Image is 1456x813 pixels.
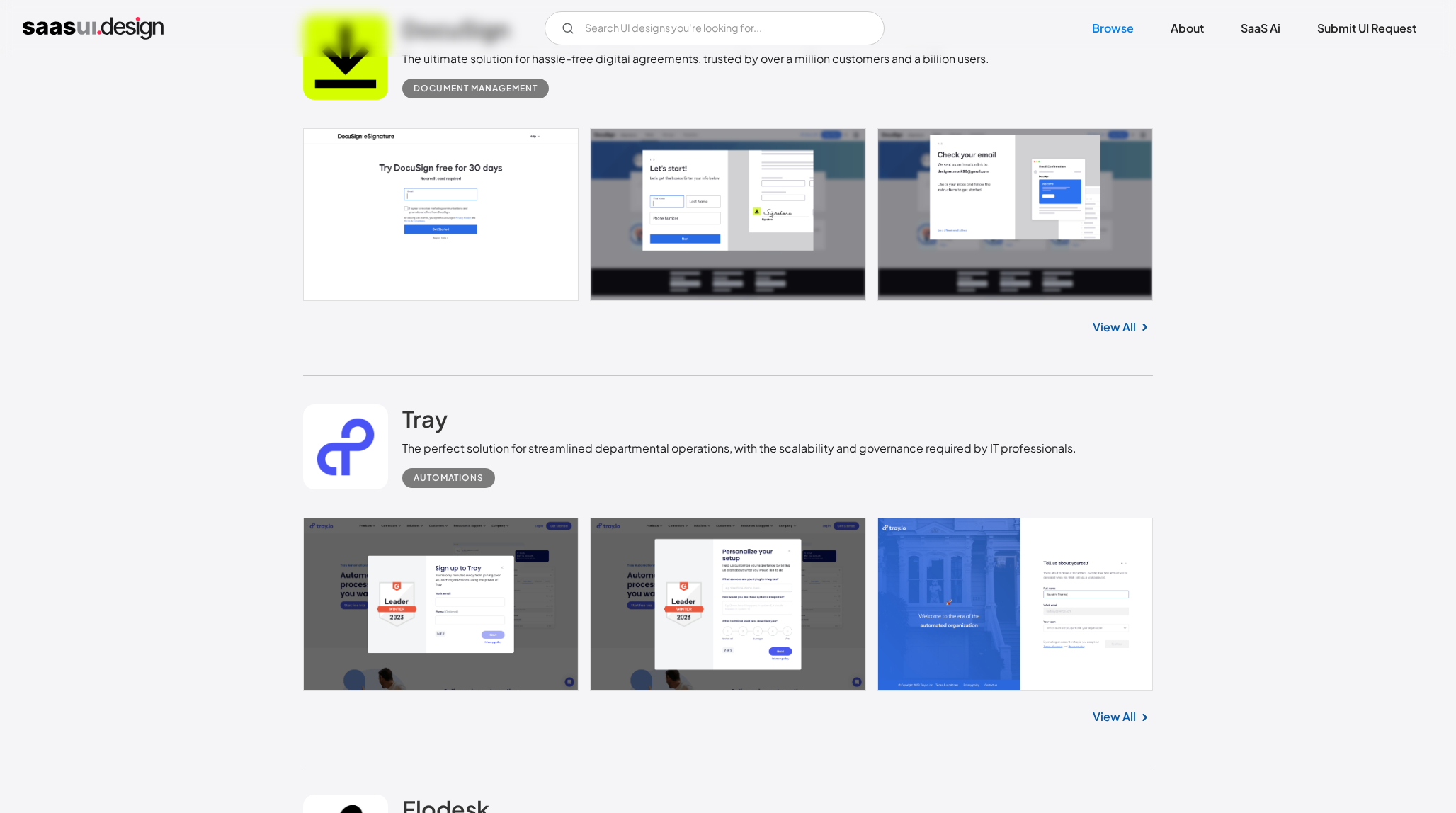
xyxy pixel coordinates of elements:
[1093,708,1136,725] a: View All
[402,50,989,67] div: The ultimate solution for hassle-free digital agreements, trusted by over a million customers and...
[402,404,448,433] h2: Tray
[414,470,484,487] div: Automations
[1224,13,1297,44] a: SaaS Ai
[402,440,1076,457] div: The perfect solution for streamlined departmental operations, with the scalability and governance...
[414,80,538,97] div: Document Management
[545,11,885,45] form: Email Form
[402,404,448,440] a: Tray
[545,11,885,45] input: Search UI designs you're looking for...
[1075,13,1151,44] a: Browse
[1093,319,1136,336] a: View All
[23,17,164,40] a: home
[1300,13,1433,44] a: Submit UI Request
[1154,13,1221,44] a: About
